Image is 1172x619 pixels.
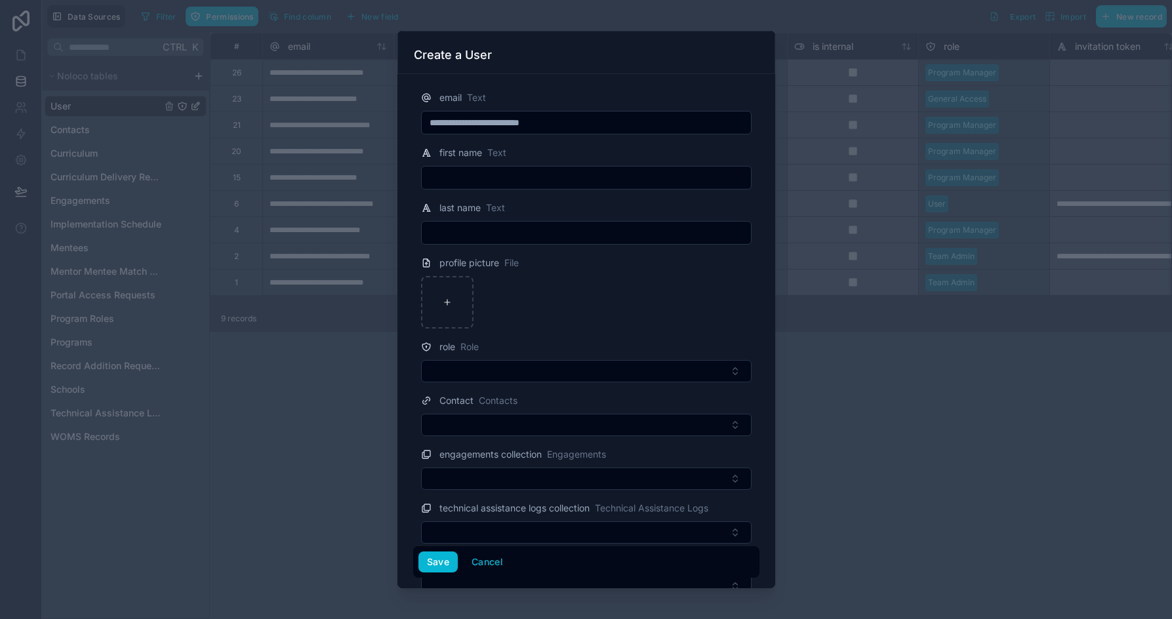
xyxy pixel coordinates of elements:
[460,340,479,353] span: Role
[439,394,474,407] span: Contact
[547,448,606,461] span: Engagements
[421,575,752,597] button: Select Button
[421,360,752,382] button: Select Button
[504,256,519,270] span: File
[439,91,462,104] span: email
[439,146,482,159] span: first name
[439,256,499,270] span: profile picture
[439,502,590,515] span: technical assistance logs collection
[439,201,481,214] span: last name
[486,201,505,214] span: Text
[421,468,752,490] button: Select Button
[418,551,458,572] button: Save
[463,551,512,572] button: Cancel
[479,394,517,407] span: Contacts
[414,47,492,63] h3: Create a User
[487,146,506,159] span: Text
[439,448,542,461] span: engagements collection
[595,502,708,515] span: Technical Assistance Logs
[467,91,486,104] span: Text
[421,414,752,436] button: Select Button
[439,340,455,353] span: role
[421,521,752,544] button: Select Button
